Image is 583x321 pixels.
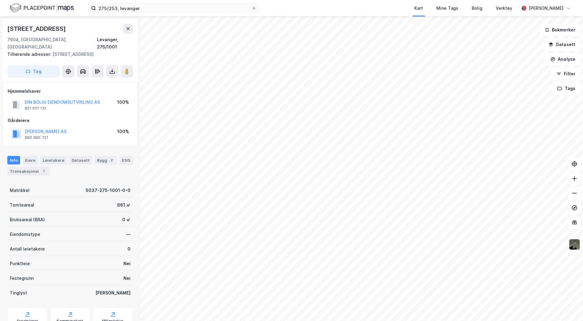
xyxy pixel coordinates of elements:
div: [STREET_ADDRESS] [7,24,67,34]
div: Datasett [69,156,92,164]
div: Nei [123,275,131,282]
div: Tinglyst [10,289,27,297]
div: Mine Tags [436,5,458,12]
div: Kart [414,5,423,12]
div: 7604, [GEOGRAPHIC_DATA], [GEOGRAPHIC_DATA] [7,36,97,51]
div: 100% [117,99,129,106]
div: Leietakere [40,156,67,164]
div: — [126,231,131,238]
div: [STREET_ADDRESS] [7,51,128,58]
div: Festegrunn [10,275,34,282]
div: Matrikkel [10,187,30,194]
div: Hjemmelshaver [8,88,133,95]
div: Kontrollprogram for chat [553,292,583,321]
div: 661 ㎡ [117,201,131,209]
button: Tags [552,82,581,95]
img: 9k= [569,239,580,250]
div: Eiere [23,156,38,164]
div: Bruksareal (BRA) [10,216,45,223]
div: Antall leietakere [10,245,45,253]
div: [PERSON_NAME] [529,5,563,12]
div: Verktøy [496,5,512,12]
button: Analyse [545,53,581,65]
div: [PERSON_NAME] [95,289,131,297]
img: logo.f888ab2527a4732fd821a326f86c7f29.svg [10,3,74,13]
div: 2 [109,157,115,163]
button: Filter [551,68,581,80]
div: Gårdeiere [8,117,133,124]
div: 990 980 721 [25,135,48,140]
div: 0 [127,245,131,253]
div: Levanger, 275/1001 [97,36,133,51]
div: Tomteareal [10,201,34,209]
div: 100% [117,128,129,135]
div: Nei [123,260,131,267]
div: ESG [120,156,133,164]
button: Datasett [543,38,581,51]
div: Punktleie [10,260,30,267]
button: Tag [7,65,60,78]
div: 5037-275-1001-0-0 [86,187,131,194]
div: 921 051 131 [25,106,46,111]
div: 1 [41,168,47,174]
div: Info [7,156,20,164]
input: Søk på adresse, matrikkel, gårdeiere, leietakere eller personer [96,4,252,13]
div: Bolig [472,5,482,12]
div: Transaksjoner [7,167,49,175]
span: Tilhørende adresser: [7,52,52,57]
div: Eiendomstype [10,231,40,238]
button: Bokmerker [539,24,581,36]
div: Bygg [95,156,117,164]
div: 0 ㎡ [122,216,131,223]
iframe: Chat Widget [553,292,583,321]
